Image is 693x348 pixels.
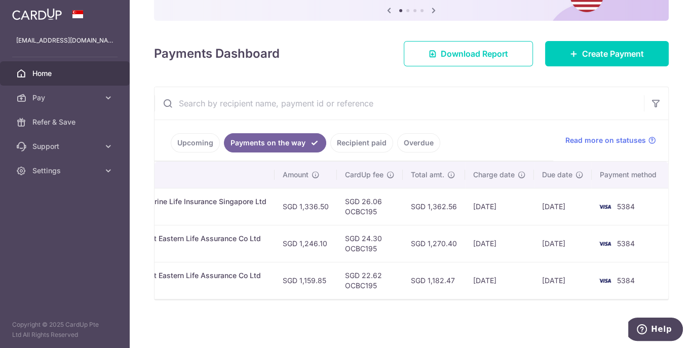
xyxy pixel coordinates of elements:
td: SGD 1,246.10 [275,225,337,262]
td: [DATE] [465,225,534,262]
td: [DATE] [465,188,534,225]
span: Charge date [473,170,515,180]
span: 5384 [617,202,635,211]
img: CardUp [12,8,62,20]
img: Bank Card [595,238,615,250]
th: Payment method [592,162,669,188]
p: 0215331876 [87,244,266,254]
td: SGD 1,182.47 [403,262,465,299]
td: SGD 1,362.56 [403,188,465,225]
td: SGD 24.30 OCBC195 [337,225,403,262]
p: 00142147 [87,207,266,217]
td: SGD 1,270.40 [403,225,465,262]
span: Refer & Save [32,117,99,127]
span: CardUp fee [345,170,383,180]
a: Upcoming [171,133,220,152]
td: SGD 1,159.85 [275,262,337,299]
span: Home [32,68,99,79]
th: Payment details [79,162,275,188]
p: 0215331884 [87,281,266,291]
span: Support [32,141,99,151]
a: Overdue [397,133,440,152]
img: Bank Card [595,275,615,287]
span: Create Payment [582,48,644,60]
a: Download Report [404,41,533,66]
span: 5384 [617,239,635,248]
span: Download Report [441,48,508,60]
p: [EMAIL_ADDRESS][DOMAIN_NAME] [16,35,113,46]
div: Insurance. The Great Eastern Life Assurance Co Ltd [87,234,266,244]
img: Bank Card [595,201,615,213]
td: [DATE] [465,262,534,299]
a: Read more on statuses [565,135,656,145]
td: SGD 1,336.50 [275,188,337,225]
span: Read more on statuses [565,135,646,145]
span: Due date [542,170,572,180]
iframe: Opens a widget where you can find more information [628,318,683,343]
a: Recipient paid [330,133,393,152]
div: Insurance. The Great Eastern Life Assurance Co Ltd [87,270,266,281]
a: Create Payment [545,41,669,66]
span: Amount [283,170,309,180]
input: Search by recipient name, payment id or reference [155,87,644,120]
span: Total amt. [411,170,444,180]
span: Settings [32,166,99,176]
div: Insurance. Tokio Marine Life Insurance Singapore Ltd [87,197,266,207]
td: [DATE] [534,188,592,225]
h4: Payments Dashboard [154,45,280,63]
a: Payments on the way [224,133,326,152]
td: [DATE] [534,225,592,262]
span: Pay [32,93,99,103]
td: SGD 26.06 OCBC195 [337,188,403,225]
span: 5384 [617,276,635,285]
td: SGD 22.62 OCBC195 [337,262,403,299]
td: [DATE] [534,262,592,299]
